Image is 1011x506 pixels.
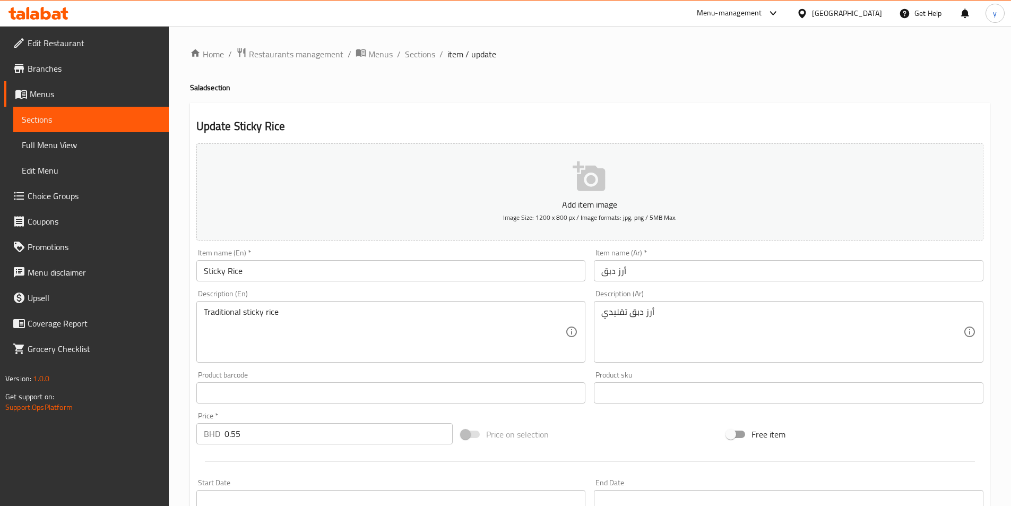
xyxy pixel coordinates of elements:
span: item / update [447,48,496,61]
span: Menus [30,88,160,100]
span: Menus [368,48,393,61]
span: y [993,7,997,19]
li: / [348,48,351,61]
li: / [397,48,401,61]
a: Menus [356,47,393,61]
span: Coverage Report [28,317,160,330]
a: Sections [13,107,169,132]
a: Support.OpsPlatform [5,400,73,414]
a: Promotions [4,234,169,260]
h2: Update Sticky Rice [196,118,983,134]
div: [GEOGRAPHIC_DATA] [812,7,882,19]
span: Coupons [28,215,160,228]
a: Upsell [4,285,169,311]
a: Edit Restaurant [4,30,169,56]
span: Sections [22,113,160,126]
input: Enter name Ar [594,260,983,281]
span: Choice Groups [28,190,160,202]
div: Menu-management [697,7,762,20]
span: Image Size: 1200 x 800 px / Image formats: jpg, png / 5MB Max. [503,211,677,224]
span: Edit Restaurant [28,37,160,49]
a: Sections [405,48,435,61]
span: Restaurants management [249,48,343,61]
span: Get support on: [5,390,54,404]
nav: breadcrumb [190,47,990,61]
p: Add item image [213,198,967,211]
a: Restaurants management [236,47,343,61]
input: Please enter price [224,423,453,444]
span: Edit Menu [22,164,160,177]
span: Free item [751,428,785,441]
span: Grocery Checklist [28,342,160,355]
span: Upsell [28,291,160,304]
a: Home [190,48,224,61]
a: Menus [4,81,169,107]
span: Version: [5,372,31,385]
li: / [228,48,232,61]
input: Please enter product barcode [196,382,586,404]
textarea: أرز دبق تقليدي [601,307,963,357]
span: Promotions [28,241,160,253]
button: Add item imageImage Size: 1200 x 800 px / Image formats: jpg, png / 5MB Max. [196,143,983,241]
a: Grocery Checklist [4,336,169,362]
a: Full Menu View [13,132,169,158]
a: Branches [4,56,169,81]
a: Menu disclaimer [4,260,169,285]
a: Coupons [4,209,169,234]
textarea: Traditional sticky rice [204,307,566,357]
li: / [439,48,443,61]
h4: Salad section [190,82,990,93]
span: Full Menu View [22,139,160,151]
span: Menu disclaimer [28,266,160,279]
input: Enter name En [196,260,586,281]
span: 1.0.0 [33,372,49,385]
a: Edit Menu [13,158,169,183]
a: Choice Groups [4,183,169,209]
input: Please enter product sku [594,382,983,404]
span: Branches [28,62,160,75]
p: BHD [204,427,220,440]
span: Price on selection [486,428,549,441]
a: Coverage Report [4,311,169,336]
